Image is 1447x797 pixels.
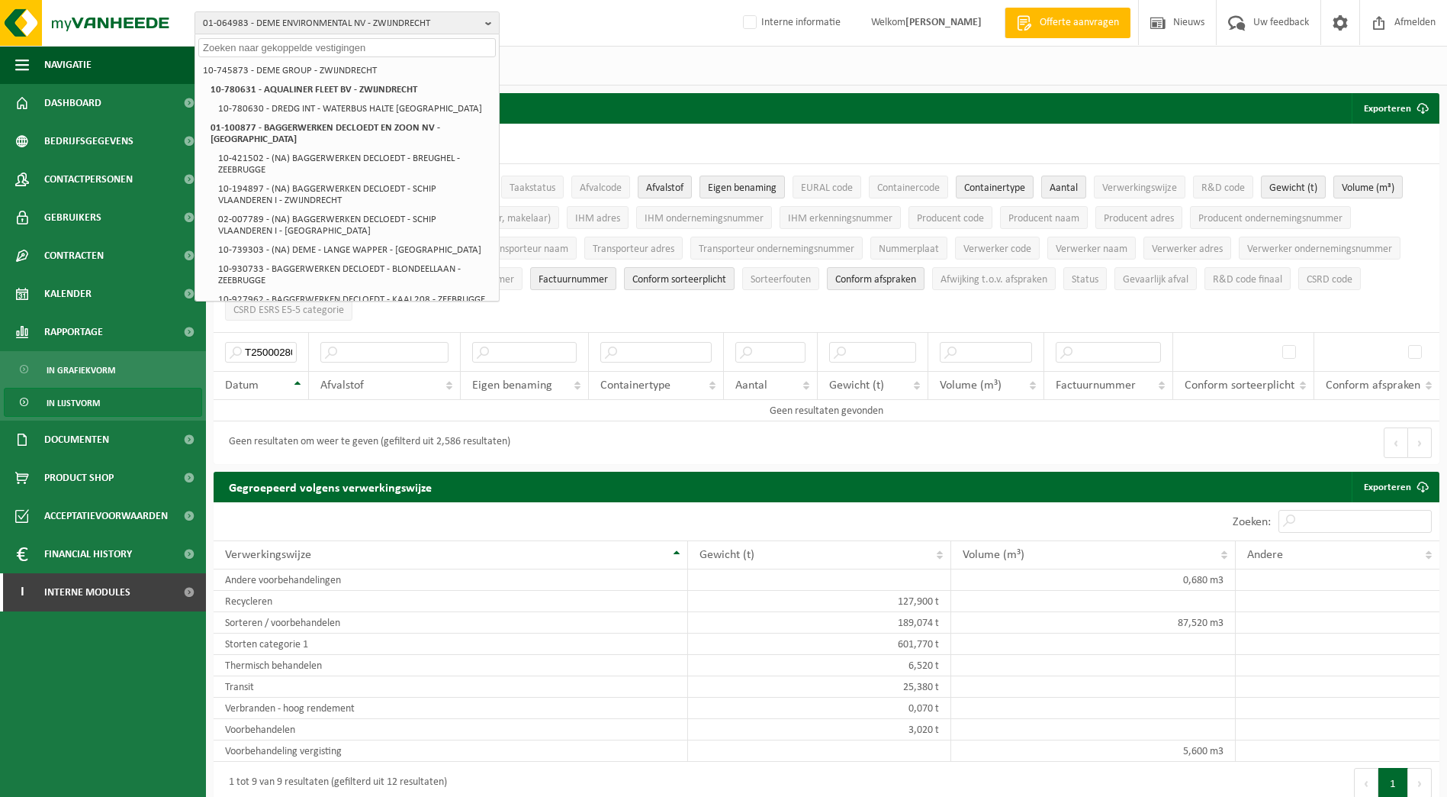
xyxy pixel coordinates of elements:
[1056,244,1127,255] span: Verwerker naam
[1095,206,1182,229] button: Producent adresProducent adres: Activate to sort
[4,388,202,417] a: In lijstvorm
[580,182,622,194] span: Afvalcode
[1408,428,1432,458] button: Next
[1036,15,1123,31] span: Offerte aanvragen
[870,237,947,260] button: NummerplaatNummerplaat: Activate to sort
[44,237,104,275] span: Contracten
[780,206,901,229] button: IHM erkenningsnummerIHM erkenningsnummer: Activate to sort
[632,274,726,286] span: Conform sorteerplicht
[47,356,115,385] span: In grafiekvorm
[478,237,577,260] button: Transporteur naamTransporteur naam: Activate to sort
[688,655,951,676] td: 6,520 t
[699,176,785,198] button: Eigen benamingEigen benaming: Activate to sort
[1056,379,1136,392] span: Factuurnummer
[1190,206,1351,229] button: Producent ondernemingsnummerProducent ondernemingsnummer: Activate to sort
[1201,182,1245,194] span: R&D code
[567,206,629,229] button: IHM adresIHM adres: Activate to sort
[1000,206,1088,229] button: Producent naamProducent naam: Activate to sort
[221,429,510,457] div: Geen resultaten om weer te geven (gefilterd uit 2,586 resultaten)
[917,213,984,224] span: Producent code
[869,176,948,198] button: ContainercodeContainercode: Activate to sort
[624,267,735,290] button: Conform sorteerplicht : Activate to sort
[600,379,670,392] span: Containertype
[214,210,496,240] li: 02-007789 - (NA) BAGGERWERKEN DECLOEDT - SCHIP VLAANDEREN I - [GEOGRAPHIC_DATA]
[740,11,841,34] label: Interne informatie
[211,123,440,144] strong: 01-100877 - BAGGERWERKEN DECLOEDT EN ZOON NV - [GEOGRAPHIC_DATA]
[941,274,1047,286] span: Afwijking t.o.v. afspraken
[688,591,951,612] td: 127,900 t
[932,267,1056,290] button: Afwijking t.o.v. afsprakenAfwijking t.o.v. afspraken: Activate to sort
[539,274,608,286] span: Factuurnummer
[1193,176,1253,198] button: R&D codeR&amp;D code: Activate to sort
[1298,267,1361,290] button: CSRD codeCSRD code: Activate to sort
[951,612,1236,634] td: 87,520 m3
[1094,176,1185,198] button: VerwerkingswijzeVerwerkingswijze: Activate to sort
[15,573,29,611] span: I
[793,176,861,198] button: EURAL codeEURAL code: Activate to sort
[905,17,982,28] strong: [PERSON_NAME]
[198,61,496,80] li: 10-745873 - DEME GROUP - ZWIJNDRECHT
[203,12,479,35] span: 01-064983 - DEME ENVIRONMENTAL NV - ZWIJNDRECHT
[1239,237,1400,260] button: Verwerker ondernemingsnummerVerwerker ondernemingsnummer: Activate to sort
[211,85,417,95] strong: 10-780631 - AQUALINER FLEET BV - ZWIJNDRECHT
[214,741,688,762] td: Voorbehandeling vergisting
[486,244,568,255] span: Transporteur naam
[1213,274,1282,286] span: R&D code finaal
[530,267,616,290] button: FactuurnummerFactuurnummer: Activate to sort
[214,260,496,290] li: 10-930733 - BAGGERWERKEN DECLOEDT - BLONDEELLAAN - ZEEBRUGGE
[699,549,754,561] span: Gewicht (t)
[963,549,1024,561] span: Volume (m³)
[688,676,951,698] td: 25,380 t
[44,275,92,313] span: Kalender
[877,182,940,194] span: Containercode
[908,206,992,229] button: Producent codeProducent code: Activate to sort
[214,612,688,634] td: Sorteren / voorbehandelen
[788,213,892,224] span: IHM erkenningsnummer
[195,11,500,34] button: 01-064983 - DEME ENVIRONMENTAL NV - ZWIJNDRECHT
[510,182,555,194] span: Taakstatus
[1185,379,1294,392] span: Conform sorteerplicht
[645,213,764,224] span: IHM ondernemingsnummer
[1041,176,1086,198] button: AantalAantal: Activate to sort
[320,379,364,392] span: Afvalstof
[742,267,819,290] button: SorteerfoutenSorteerfouten: Activate to sort
[955,237,1040,260] button: Verwerker codeVerwerker code: Activate to sort
[44,573,130,611] span: Interne modules
[646,182,683,194] span: Afvalstof
[214,570,688,591] td: Andere voorbehandelingen
[1333,176,1403,198] button: Volume (m³)Volume (m³): Activate to sort
[1352,93,1438,124] button: Exporteren
[963,244,1031,255] span: Verwerker code
[214,719,688,741] td: Voorbehandelen
[214,99,496,118] li: 10-780630 - DREDG INT - WATERBUS HALTE [GEOGRAPHIC_DATA]
[690,237,863,260] button: Transporteur ondernemingsnummerTransporteur ondernemingsnummer : Activate to sort
[214,634,688,655] td: Storten categorie 1
[951,741,1236,762] td: 5,600 m3
[688,698,951,719] td: 0,070 t
[951,570,1236,591] td: 0,680 m3
[472,379,552,392] span: Eigen benaming
[1008,213,1079,224] span: Producent naam
[735,379,767,392] span: Aantal
[636,206,772,229] button: IHM ondernemingsnummerIHM ondernemingsnummer: Activate to sort
[47,389,100,418] span: In lijstvorm
[221,770,447,797] div: 1 tot 9 van 9 resultaten (gefilterd uit 12 resultaten)
[956,176,1034,198] button: ContainertypeContainertype: Activate to sort
[44,535,132,573] span: Financial History
[1233,516,1271,528] label: Zoeken:
[1152,244,1223,255] span: Verwerker adres
[688,634,951,655] td: 601,770 t
[1204,267,1291,290] button: R&D code finaalR&amp;D code finaal: Activate to sort
[940,379,1002,392] span: Volume (m³)
[827,267,924,290] button: Conform afspraken : Activate to sort
[964,182,1025,194] span: Containertype
[214,240,496,260] li: 10-739303 - (NA) DEME - LANGE WAPPER - [GEOGRAPHIC_DATA]
[571,176,630,198] button: AfvalcodeAfvalcode: Activate to sort
[214,472,447,502] h2: Gegroepeerd volgens verwerkingswijze
[214,179,496,210] li: 10-194897 - (NA) BAGGERWERKEN DECLOEDT - SCHIP VLAANDEREN I - ZWIJNDRECHT
[198,38,496,57] input: Zoeken naar gekoppelde vestigingen
[44,497,168,535] span: Acceptatievoorwaarden
[1247,549,1283,561] span: Andere
[4,355,202,384] a: In grafiekvorm
[1063,267,1107,290] button: StatusStatus: Activate to sort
